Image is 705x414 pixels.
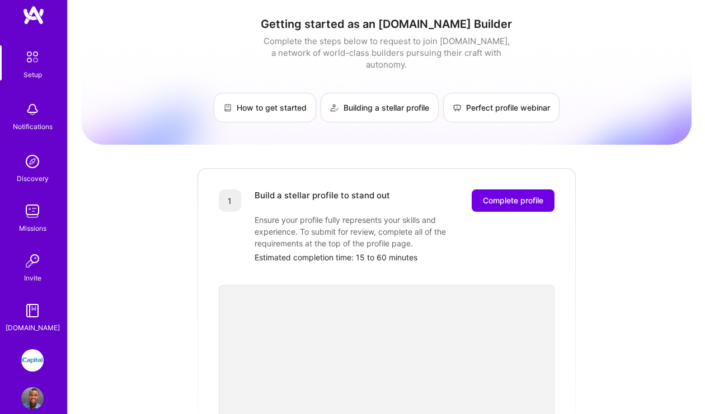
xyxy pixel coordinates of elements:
img: bell [21,98,44,121]
img: User Avatar [21,387,44,410]
img: discovery [21,150,44,173]
a: Perfect profile webinar [443,93,560,122]
div: Estimated completion time: 15 to 60 minutes [255,251,554,263]
div: Complete the steps below to request to join [DOMAIN_NAME], a network of world-class builders purs... [261,35,513,70]
div: 1 [219,189,241,212]
img: Building a stellar profile [330,103,339,112]
a: Building a stellar profile [321,93,439,122]
img: logo [22,5,45,25]
span: Complete profile [483,195,543,206]
img: setup [21,45,44,69]
a: iCapital: Building an Alternative Investment Marketplace [18,349,46,372]
img: Invite [21,250,44,272]
img: How to get started [223,103,232,112]
a: How to get started [214,93,316,122]
img: guide book [21,299,44,322]
h1: Getting started as an [DOMAIN_NAME] Builder [81,17,692,31]
img: iCapital: Building an Alternative Investment Marketplace [21,349,44,372]
div: Invite [24,272,41,284]
div: Missions [19,222,46,234]
img: Perfect profile webinar [453,103,462,112]
img: teamwork [21,200,44,222]
div: Build a stellar profile to stand out [255,189,390,212]
div: [DOMAIN_NAME] [6,322,60,334]
a: User Avatar [18,387,46,410]
div: Notifications [13,121,53,132]
div: Setup [23,69,42,80]
button: Complete profile [472,189,554,212]
div: Discovery [17,173,49,184]
div: Ensure your profile fully represents your skills and experience. To submit for review, complete a... [255,214,478,249]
